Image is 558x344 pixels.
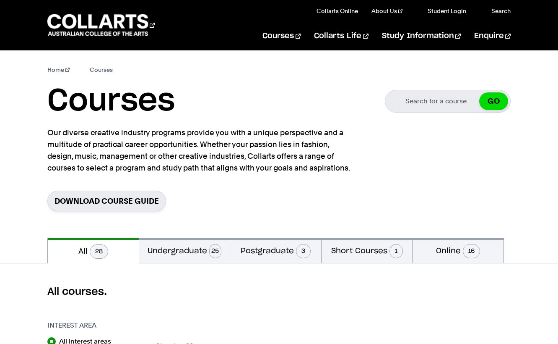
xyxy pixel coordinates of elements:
[90,64,113,76] span: Courses
[389,244,403,258] span: 1
[47,127,353,174] p: Our diverse creative industry programs provide you with a unique perspective and a multitude of p...
[209,244,222,258] span: 25
[47,285,511,299] h2: All courses.
[47,64,70,76] a: Home
[48,238,139,263] button: All28
[474,22,511,50] a: Enquire
[385,90,511,113] input: Search for a course
[296,244,311,258] span: 3
[480,7,511,15] a: Search
[314,22,368,50] a: Collarts Life
[371,7,402,15] a: About Us
[47,191,166,211] a: Download Course Guide
[230,238,321,263] button: Postgraduate3
[317,7,358,15] a: Collarts Online
[139,238,230,263] button: Undergraduate25
[47,13,155,37] div: Go to homepage
[479,92,508,110] button: GO
[47,320,148,331] h3: Interest Area
[322,238,413,263] button: Short Courses1
[416,7,466,15] a: Student Login
[413,238,503,263] button: Online16
[90,244,108,259] span: 28
[262,22,301,50] a: Courses
[463,244,480,258] span: 16
[382,22,461,50] a: Study Information
[47,82,175,120] h1: Courses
